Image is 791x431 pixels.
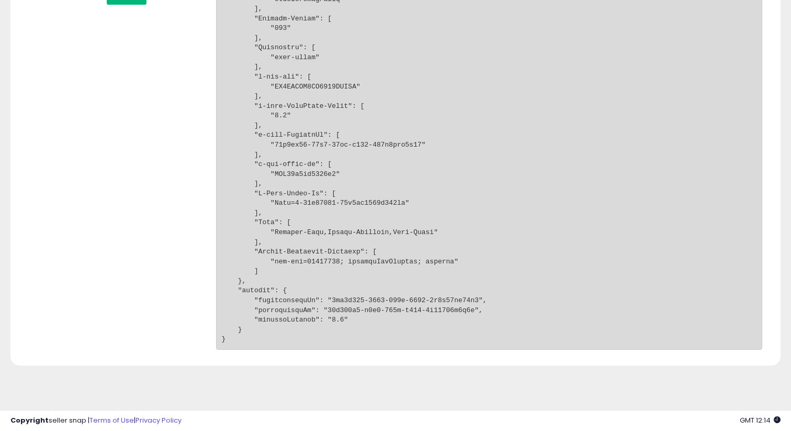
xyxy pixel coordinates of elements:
[10,416,182,426] div: seller snap | |
[10,415,49,425] strong: Copyright
[135,415,182,425] a: Privacy Policy
[740,415,781,425] span: 2025-10-8 12:14 GMT
[89,415,134,425] a: Terms of Use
